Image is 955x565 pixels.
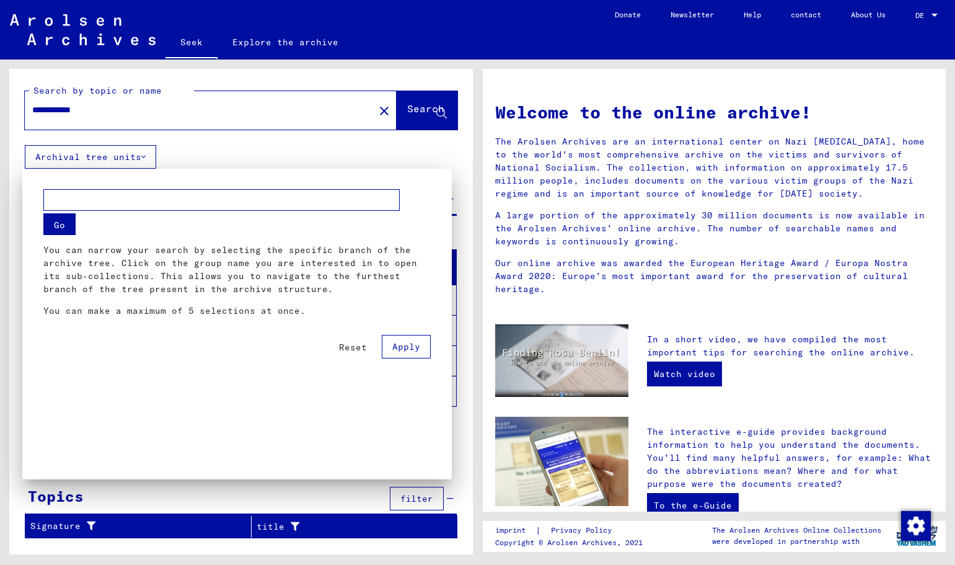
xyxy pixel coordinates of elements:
[901,511,931,541] img: Change consent
[382,334,431,358] button: Apply
[54,219,65,230] font: Go
[392,340,420,352] font: Apply
[339,341,367,352] font: Reset
[43,305,306,316] font: You can make a maximum of 5 selections at once.
[43,213,76,234] button: Go
[43,244,417,294] font: You can narrow your search by selecting the specific branch of the archive tree. Click on the gro...
[329,336,377,358] button: Reset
